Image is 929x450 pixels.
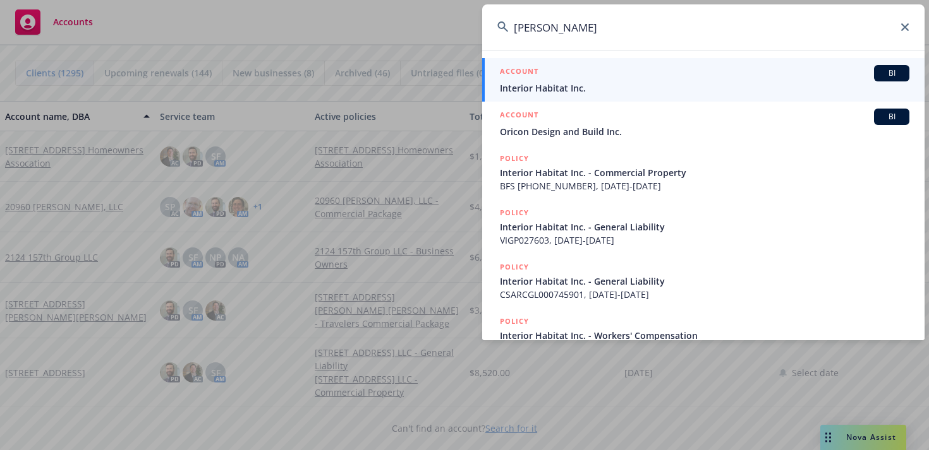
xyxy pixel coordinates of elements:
span: Interior Habitat Inc. [500,81,909,95]
a: POLICYInterior Habitat Inc. - General LiabilityVIGP027603, [DATE]-[DATE] [482,199,925,254]
h5: ACCOUNT [500,109,538,124]
h5: POLICY [500,315,529,328]
h5: POLICY [500,206,529,219]
span: VIGP027603, [DATE]-[DATE] [500,234,909,247]
h5: ACCOUNT [500,65,538,80]
span: BI [879,68,904,79]
span: Oricon Design and Build Inc. [500,125,909,138]
span: BI [879,111,904,122]
a: ACCOUNTBIOricon Design and Build Inc. [482,102,925,145]
span: BFS [PHONE_NUMBER], [DATE]-[DATE] [500,179,909,192]
span: Interior Habitat Inc. - General Liability [500,275,909,288]
h5: POLICY [500,152,529,165]
h5: POLICY [500,261,529,273]
span: Interior Habitat Inc. - Commercial Property [500,166,909,179]
a: POLICYInterior Habitat Inc. - Commercial PropertyBFS [PHONE_NUMBER], [DATE]-[DATE] [482,145,925,199]
span: CSARCGL000745901, [DATE]-[DATE] [500,288,909,301]
a: ACCOUNTBIInterior Habitat Inc. [482,58,925,102]
a: POLICYInterior Habitat Inc. - General LiabilityCSARCGL000745901, [DATE]-[DATE] [482,254,925,308]
a: POLICYInterior Habitat Inc. - Workers' Compensation [482,308,925,362]
span: Interior Habitat Inc. - Workers' Compensation [500,329,909,342]
span: Interior Habitat Inc. - General Liability [500,220,909,234]
input: Search... [482,4,925,50]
